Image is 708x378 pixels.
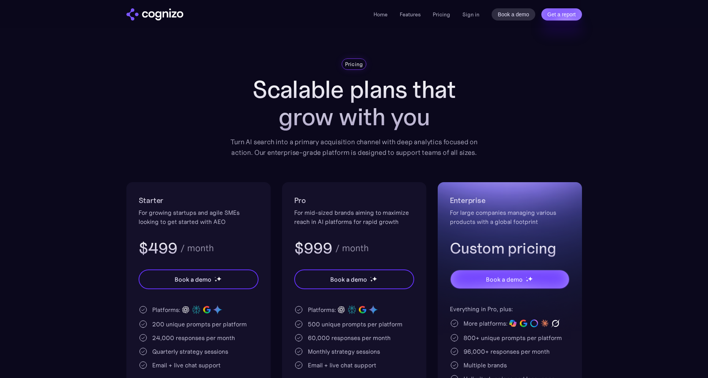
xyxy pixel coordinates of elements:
[462,10,479,19] a: Sign in
[152,333,235,342] div: 24,000 responses per month
[464,347,550,356] div: 96,000+ responses per month
[294,194,414,206] h2: Pro
[139,194,259,206] h2: Starter
[214,279,217,282] img: star
[139,269,259,289] a: Book a demostarstarstar
[225,137,483,158] div: Turn AI search into a primary acquisition channel with deep analytics focused on action. Our ente...
[464,361,507,370] div: Multiple brands
[152,305,180,314] div: Platforms:
[372,276,377,281] img: star
[180,244,214,253] div: / month
[126,8,183,20] a: home
[541,8,582,20] a: Get a report
[139,208,259,226] div: For growing startups and agile SMEs looking to get started with AEO
[308,347,380,356] div: Monthly strategy sessions
[526,277,527,278] img: star
[308,305,336,314] div: Platforms:
[152,320,247,329] div: 200 unique prompts per platform
[464,333,562,342] div: 800+ unique prompts per platform
[450,208,570,226] div: For large companies managing various products with a global footprint
[486,275,522,284] div: Book a demo
[526,279,528,282] img: star
[308,333,391,342] div: 60,000 responses per month
[294,269,414,289] a: Book a demostarstarstar
[294,238,333,258] h3: $999
[152,361,221,370] div: Email + live chat support
[450,238,570,258] h3: Custom pricing
[294,208,414,226] div: For mid-sized brands aiming to maximize reach in AI platforms for rapid growth
[308,320,402,329] div: 500 unique prompts per platform
[330,275,367,284] div: Book a demo
[370,277,371,278] img: star
[126,8,183,20] img: cognizo logo
[450,194,570,206] h2: Enterprise
[464,319,508,328] div: More platforms:
[374,11,388,18] a: Home
[370,279,373,282] img: star
[450,304,570,313] div: Everything in Pro, plus:
[216,276,221,281] img: star
[308,361,376,370] div: Email + live chat support
[175,275,211,284] div: Book a demo
[139,238,178,258] h3: $499
[214,277,216,278] img: star
[450,269,570,289] a: Book a demostarstarstar
[528,276,533,281] img: star
[152,347,228,356] div: Quarterly strategy sessions
[335,244,369,253] div: / month
[345,60,363,68] div: Pricing
[433,11,450,18] a: Pricing
[492,8,535,20] a: Book a demo
[225,76,483,131] h1: Scalable plans that grow with you
[400,11,421,18] a: Features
